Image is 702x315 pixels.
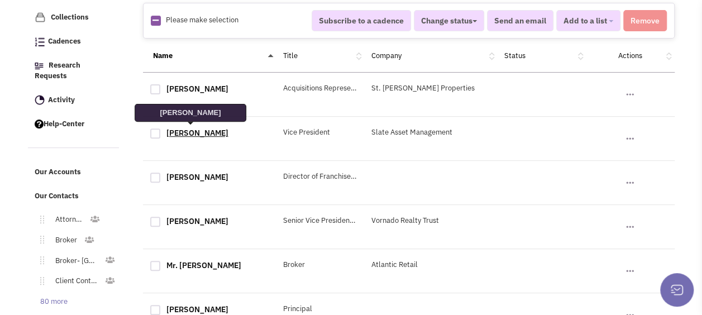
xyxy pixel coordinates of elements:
a: Our Contacts [29,186,120,207]
a: Research Requests [29,55,120,87]
button: Remove [623,10,667,31]
span: Our Contacts [35,191,79,201]
a: Title [283,51,298,60]
div: Broker [276,260,365,270]
img: Cadences_logo.png [35,37,45,46]
a: [PERSON_NAME] [166,172,228,182]
img: Research.png [35,63,44,69]
a: Status [504,51,526,60]
span: Research Requests [35,60,80,80]
div: Acquisitions Representative [276,83,365,94]
span: Collections [51,12,89,22]
div: [PERSON_NAME] [135,104,246,122]
a: Collections [29,7,120,28]
div: Principal [276,304,365,314]
img: Move.png [35,256,44,264]
img: Move.png [35,216,44,223]
a: Client Contact [44,273,105,289]
a: [PERSON_NAME] [166,128,228,138]
a: Help-Center [29,114,120,135]
img: Move.png [35,277,44,285]
div: Slate Asset Management [364,127,497,138]
div: Vice President [276,127,365,138]
a: Attorney [44,212,89,228]
a: Our Accounts [29,162,120,183]
div: St. [PERSON_NAME] Properties [364,83,497,94]
span: Cadences [48,37,81,46]
a: Cadences [29,31,120,52]
img: help.png [35,120,44,128]
img: Move.png [35,236,44,244]
div: Senior Vice President, Leasing [276,216,365,226]
a: Company [371,51,402,60]
a: [PERSON_NAME] [166,304,228,314]
a: Name [153,51,173,60]
span: Our Accounts [35,168,81,177]
img: Activity.png [35,95,45,105]
img: icon-collection-lavender.png [35,12,46,23]
span: Activity [48,95,75,104]
a: Activity [29,90,120,111]
a: Mr. [PERSON_NAME] [166,260,241,270]
a: Broker- [GEOGRAPHIC_DATA] [44,253,105,269]
div: Director of Franchise Sales and Development [276,171,365,182]
a: [PERSON_NAME] [166,84,228,94]
a: Actions [618,51,642,60]
div: Atlantic Retail [364,260,497,270]
a: Broker [44,232,84,249]
button: Subscribe to a cadence [312,10,411,31]
a: 80 more [29,294,74,310]
div: Vornado Realty Trust [364,216,497,226]
img: Rectangle.png [151,16,161,26]
span: Please make selection [166,16,238,25]
a: [PERSON_NAME] [166,216,228,226]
